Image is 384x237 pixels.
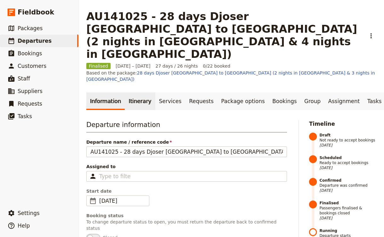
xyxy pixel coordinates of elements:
[99,173,131,180] input: Assigned to
[217,92,268,110] a: Package options
[319,133,376,138] strong: Draft
[309,120,376,128] h2: Timeline
[366,30,376,41] button: Actions
[319,228,376,233] strong: Running
[319,178,376,183] strong: Confirmed
[86,146,287,157] input: Departure name / reference code
[324,92,364,110] a: Assignment
[319,178,376,193] span: Departure was confirmed
[86,188,287,194] span: Start date
[319,201,376,206] strong: Finalised
[301,92,324,110] a: Group
[18,25,43,31] span: Packages
[86,70,375,82] a: 28 days Djoser [GEOGRAPHIC_DATA] to [GEOGRAPHIC_DATA] (2 nights in [GEOGRAPHIC_DATA] & 3 nights i...
[18,8,54,17] span: Fieldbook
[125,92,155,110] a: Itinerary
[86,92,125,110] a: Information
[203,63,230,69] span: 0/22 booked
[18,101,42,107] span: Requests
[269,92,301,110] a: Bookings
[86,219,287,231] p: To change departure status to open, you must return the departure back to confirmed status
[18,223,30,229] span: Help
[86,139,287,145] span: Departure name / reference code
[155,92,186,110] a: Services
[319,133,376,148] span: Not ready to accept bookings
[319,143,376,148] span: [DATE]
[18,88,43,94] span: Suppliers
[319,201,376,221] span: Passengers finalised & bookings closed
[319,155,376,170] span: Ready to accept bookings
[18,113,32,119] span: Tasks
[319,216,376,221] span: [DATE]
[89,197,97,205] span: ​
[185,92,217,110] a: Requests
[86,163,287,170] span: Assigned to
[18,210,40,216] span: Settings
[18,63,46,69] span: Customers
[319,188,376,193] span: [DATE]
[86,120,287,133] h3: Departure information
[116,63,151,69] span: [DATE] – [DATE]
[86,212,287,219] div: Booking status
[319,165,376,170] span: [DATE]
[156,63,198,69] span: 27 days / 26 nights
[18,50,42,57] span: Bookings
[18,38,52,44] span: Departures
[86,70,376,82] span: Based on the package:
[18,75,30,82] span: Staff
[86,10,362,60] h1: AU141025 - 28 days Djoser [GEOGRAPHIC_DATA] to [GEOGRAPHIC_DATA] (2 nights in [GEOGRAPHIC_DATA] &...
[99,197,145,205] span: [DATE]
[319,155,376,160] strong: Scheduled
[86,63,111,69] span: Finalised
